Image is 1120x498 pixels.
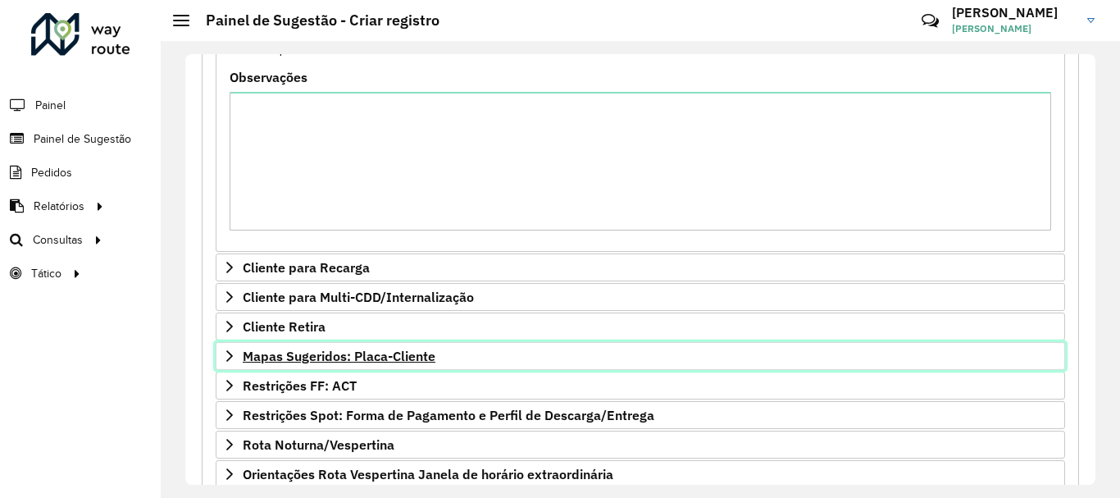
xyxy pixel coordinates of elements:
[243,290,474,304] span: Cliente para Multi-CDD/Internalização
[35,97,66,114] span: Painel
[243,379,357,392] span: Restrições FF: ACT
[189,11,439,30] h2: Painel de Sugestão - Criar registro
[216,342,1065,370] a: Mapas Sugeridos: Placa-Cliente
[243,350,435,363] span: Mapas Sugeridos: Placa-Cliente
[243,261,370,274] span: Cliente para Recarga
[216,283,1065,311] a: Cliente para Multi-CDD/Internalização
[31,164,72,181] span: Pedidos
[216,401,1065,429] a: Restrições Spot: Forma de Pagamento e Perfil de Descarga/Entrega
[216,431,1065,459] a: Rota Noturna/Vespertina
[34,198,84,215] span: Relatórios
[913,3,948,39] a: Contato Rápido
[243,468,613,481] span: Orientações Rota Vespertina Janela de horário extraordinária
[34,130,131,148] span: Painel de Sugestão
[230,67,307,87] label: Observações
[243,438,394,451] span: Rota Noturna/Vespertina
[216,372,1065,400] a: Restrições FF: ACT
[216,254,1065,281] a: Cliente para Recarga
[33,231,83,249] span: Consultas
[243,320,326,333] span: Cliente Retira
[952,21,1075,36] span: [PERSON_NAME]
[31,265,61,282] span: Tático
[952,5,1075,21] h3: [PERSON_NAME]
[243,409,654,422] span: Restrições Spot: Forma de Pagamento e Perfil de Descarga/Entrega
[230,42,535,57] small: Clientes que não devem ser roteirizados – Máximo 50 PDVS
[216,460,1065,488] a: Orientações Rota Vespertina Janela de horário extraordinária
[216,313,1065,340] a: Cliente Retira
